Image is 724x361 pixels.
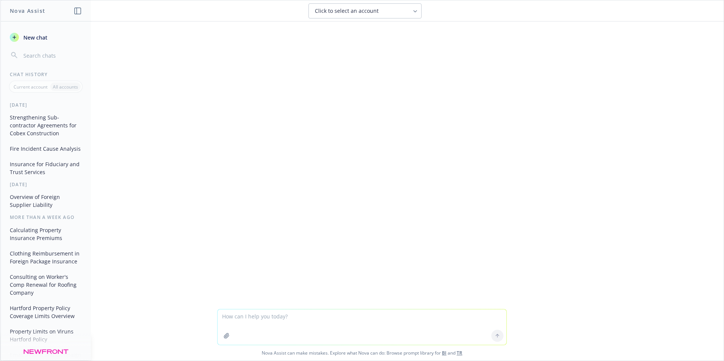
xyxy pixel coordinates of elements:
[1,181,91,188] div: [DATE]
[22,50,82,61] input: Search chats
[1,214,91,220] div: More than a week ago
[14,84,48,90] p: Current account
[7,247,85,268] button: Clothing Reimbursement in Foreign Package Insurance
[7,31,85,44] button: New chat
[53,84,78,90] p: All accounts
[3,345,721,361] span: Nova Assist can make mistakes. Explore what Nova can do: Browse prompt library for and
[7,302,85,322] button: Hartford Property Policy Coverage Limits Overview
[315,7,379,15] span: Click to select an account
[22,34,48,41] span: New chat
[1,102,91,108] div: [DATE]
[7,191,85,211] button: Overview of Foreign Supplier Liability
[457,350,462,356] a: TR
[7,325,85,346] button: Property Limits on Viruns Hartford Policy
[308,3,422,18] button: Click to select an account
[7,158,85,178] button: Insurance for Fiduciary and Trust Services
[7,142,85,155] button: Fire Incident Cause Analysis
[442,350,446,356] a: BI
[7,111,85,139] button: Strengthening Sub-contractor Agreements for Cobex Construction
[7,271,85,299] button: Consulting on Worker's Comp Renewal for Roofing Company
[1,71,91,78] div: Chat History
[10,7,45,15] h1: Nova Assist
[7,224,85,244] button: Calculating Property Insurance Premiums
